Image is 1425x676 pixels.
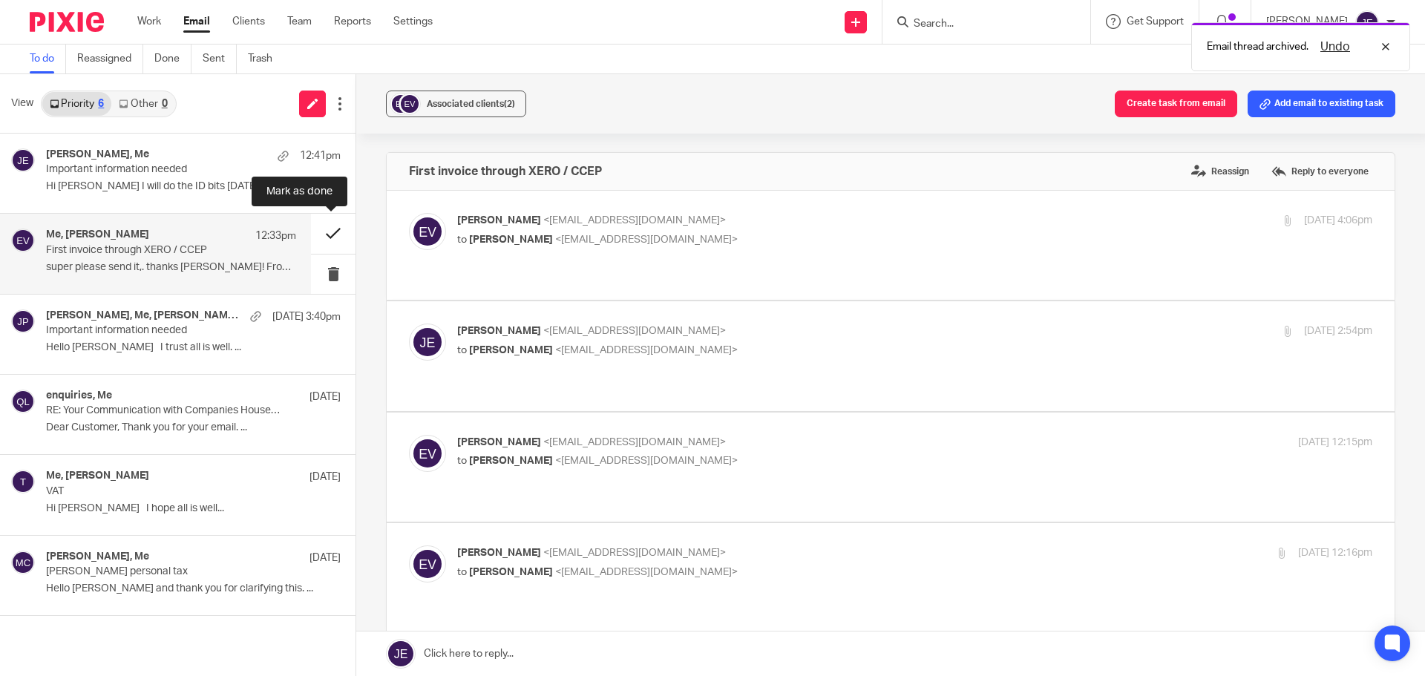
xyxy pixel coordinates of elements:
a: Settings [393,14,433,29]
a: Reports [334,14,371,29]
span: View [11,96,33,111]
img: svg%3E [11,470,35,493]
img: svg%3E [409,324,446,361]
p: [DATE] [309,470,341,485]
h4: First invoice through XERO / CCEP [409,164,602,179]
span: <[EMAIL_ADDRESS][DOMAIN_NAME]> [543,437,726,447]
span: to [457,234,467,245]
a: Other0 [111,92,174,116]
p: 12:33pm [255,229,296,243]
p: First invoice through XERO / CCEP [46,244,246,257]
img: svg%3E [1355,10,1379,34]
p: Hi [PERSON_NAME] I will do the ID bits [DATE] ... [46,180,341,193]
div: 6 [98,99,104,109]
span: [PERSON_NAME] [469,234,553,245]
span: <[EMAIL_ADDRESS][DOMAIN_NAME]> [555,567,738,577]
span: <[EMAIL_ADDRESS][DOMAIN_NAME]> [555,345,738,355]
button: Undo [1316,38,1354,56]
a: Reassigned [77,45,143,73]
span: (2) [504,99,515,108]
p: [DATE] 2:54pm [1304,324,1372,339]
span: <[EMAIL_ADDRESS][DOMAIN_NAME]> [543,215,726,226]
span: [PERSON_NAME] [457,326,541,336]
p: Important information needed [46,163,282,176]
p: VAT [46,485,282,498]
span: [PERSON_NAME] [457,548,541,558]
p: Dear Customer, Thank you for your email. ... [46,421,341,434]
a: Team [287,14,312,29]
img: svg%3E [409,545,446,583]
p: [DATE] [309,551,341,565]
img: svg%3E [409,435,446,472]
h4: [PERSON_NAME], Me, [PERSON_NAME].[PERSON_NAME], [PERSON_NAME] [46,309,243,322]
h4: Me, [PERSON_NAME] [46,470,149,482]
span: to [457,567,467,577]
p: RE: Your Communication with Companies House, Ref: COH1479931X [46,404,282,417]
span: <[EMAIL_ADDRESS][DOMAIN_NAME]> [543,548,726,558]
img: svg%3E [11,390,35,413]
a: [DOMAIN_NAME] [197,152,279,164]
p: super please send it,. thanks [PERSON_NAME]! From:... [46,261,296,274]
a: [EMAIL_ADDRESS][DOMAIN_NAME] [10,152,184,164]
a: Priority6 [42,92,111,116]
p: Hello [PERSON_NAME] I trust all is well. ... [46,341,341,354]
span: [PERSON_NAME] [469,567,553,577]
img: svg%3E [11,551,35,574]
h4: [PERSON_NAME], Me [46,551,149,563]
a: Work [137,14,161,29]
a: Done [154,45,191,73]
a: Trash [248,45,284,73]
h4: Me, [PERSON_NAME] [46,229,149,241]
button: Associated clients(2) [386,91,526,117]
p: [DATE] 3:40pm [272,309,341,324]
img: svg%3E [409,213,446,250]
p: [PERSON_NAME] personal tax [46,565,282,578]
h4: enquiries, Me [46,390,112,402]
span: [PERSON_NAME] [457,215,541,226]
span: <[EMAIL_ADDRESS][DOMAIN_NAME]> [543,326,726,336]
span: <[EMAIL_ADDRESS][DOMAIN_NAME]> [555,234,738,245]
span: Associated clients [427,99,515,108]
span: to [457,456,467,466]
img: Pixie [30,12,104,32]
img: svg%3E [11,229,35,252]
img: svg%3E [11,148,35,172]
span: [PERSON_NAME] [469,345,553,355]
p: [DATE] 4:06pm [1304,213,1372,229]
p: Email thread archived. [1207,39,1308,54]
p: Hello [PERSON_NAME] and thank you for clarifying this. ... [46,583,341,595]
span: to [457,345,467,355]
label: Reassign [1187,160,1253,183]
a: Sent [203,45,237,73]
img: svg%3E [390,93,412,115]
span: [PERSON_NAME] [469,456,553,466]
p: Important information needed [46,324,282,337]
p: [DATE] [309,390,341,404]
p: [DATE] 12:16pm [1298,545,1372,561]
div: 0 [162,99,168,109]
span: [PERSON_NAME] [457,437,541,447]
button: Add email to existing task [1248,91,1395,117]
p: 12:41pm [300,148,341,163]
a: Email [183,14,210,29]
img: svg%3E [11,309,35,333]
a: To do [30,45,66,73]
button: Create task from email [1115,91,1237,117]
p: [DATE] 12:15pm [1298,435,1372,450]
img: svg%3E [399,93,421,115]
h4: [PERSON_NAME], Me [46,148,149,161]
a: Clients [232,14,265,29]
span: <[EMAIL_ADDRESS][DOMAIN_NAME]> [555,456,738,466]
label: Reply to everyone [1268,160,1372,183]
p: Hi [PERSON_NAME] I hope all is well... [46,502,341,515]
